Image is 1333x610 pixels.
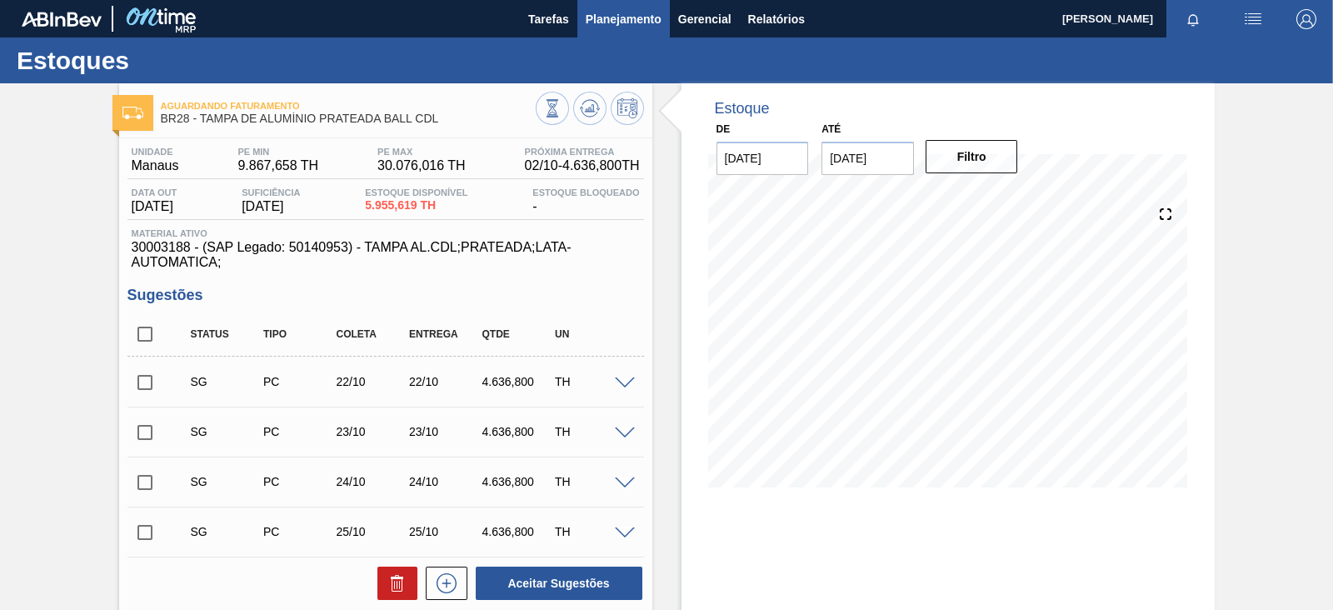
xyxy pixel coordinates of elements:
[242,199,300,214] span: [DATE]
[716,142,809,175] input: dd/mm/yyyy
[332,525,412,538] div: 25/10/2025
[242,187,300,197] span: Suficiência
[551,475,631,488] div: TH
[405,525,485,538] div: 25/10/2025
[532,187,639,197] span: Estoque Bloqueado
[237,158,318,173] span: 9.867,658 TH
[405,425,485,438] div: 23/10/2025
[259,425,339,438] div: Pedido de Compra
[405,375,485,388] div: 22/10/2025
[1243,9,1263,29] img: userActions
[237,147,318,157] span: PE MIN
[716,123,731,135] label: De
[573,92,607,125] button: Atualizar Gráfico
[161,112,536,125] span: BR28 - TAMPA DE ALUMÍNIO PRATEADA BALL CDL
[715,100,770,117] div: Estoque
[187,328,267,340] div: Status
[611,92,644,125] button: Programar Estoque
[525,147,640,157] span: Próxima Entrega
[536,92,569,125] button: Visão Geral dos Estoques
[417,567,467,600] div: Nova sugestão
[821,142,914,175] input: dd/mm/yyyy
[132,240,640,270] span: 30003188 - (SAP Legado: 50140953) - TAMPA AL.CDL;PRATEADA;LATA-AUTOMATICA;
[332,328,412,340] div: Coleta
[259,375,339,388] div: Pedido de Compra
[748,9,805,29] span: Relatórios
[187,475,267,488] div: Sugestão Criada
[478,475,558,488] div: 4.636,800
[478,375,558,388] div: 4.636,800
[332,375,412,388] div: 22/10/2025
[259,328,339,340] div: Tipo
[259,475,339,488] div: Pedido de Compra
[586,9,662,29] span: Planejamento
[365,199,467,212] span: 5.955,619 TH
[1166,7,1220,31] button: Notificações
[551,328,631,340] div: UN
[467,565,644,602] div: Aceitar Sugestões
[1296,9,1316,29] img: Logout
[478,425,558,438] div: 4.636,800
[22,12,102,27] img: TNhmsLtSVTkK8tSr43FrP2fwEKptu5GPRR3wAAAABJRU5ErkJggg==
[187,525,267,538] div: Sugestão Criada
[122,107,143,119] img: Ícone
[259,525,339,538] div: Pedido de Compra
[528,187,643,214] div: -
[132,199,177,214] span: [DATE]
[478,328,558,340] div: Qtde
[332,425,412,438] div: 23/10/2025
[926,140,1018,173] button: Filtro
[132,158,179,173] span: Manaus
[132,147,179,157] span: Unidade
[405,475,485,488] div: 24/10/2025
[476,567,642,600] button: Aceitar Sugestões
[17,51,312,70] h1: Estoques
[551,425,631,438] div: TH
[525,158,640,173] span: 02/10 - 4.636,800 TH
[369,567,417,600] div: Excluir Sugestões
[161,101,536,111] span: Aguardando Faturamento
[678,9,731,29] span: Gerencial
[405,328,485,340] div: Entrega
[551,375,631,388] div: TH
[528,9,569,29] span: Tarefas
[132,187,177,197] span: Data out
[132,228,640,238] span: Material ativo
[377,147,466,157] span: PE MAX
[127,287,644,304] h3: Sugestões
[821,123,841,135] label: Até
[187,425,267,438] div: Sugestão Criada
[377,158,466,173] span: 30.076,016 TH
[365,187,467,197] span: Estoque Disponível
[332,475,412,488] div: 24/10/2025
[551,525,631,538] div: TH
[187,375,267,388] div: Sugestão Criada
[478,525,558,538] div: 4.636,800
